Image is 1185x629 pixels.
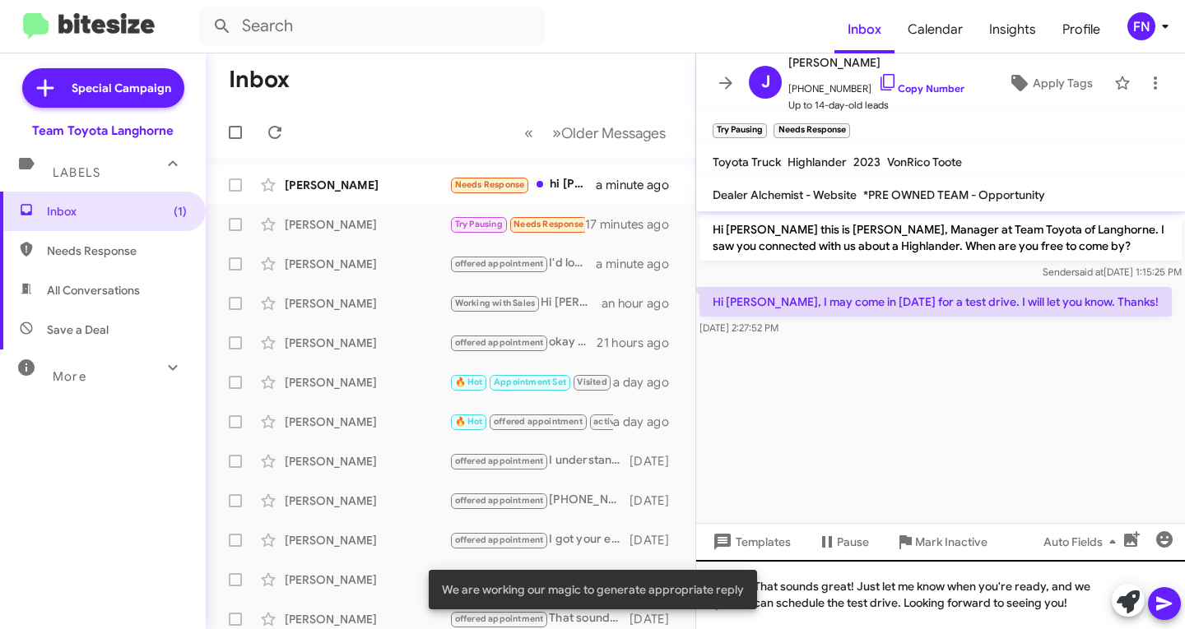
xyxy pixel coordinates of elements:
[47,243,187,259] span: Needs Response
[449,333,597,352] div: okay great! I will send you a confirmation text
[285,532,449,548] div: [PERSON_NAME]
[22,68,184,108] a: Special Campaign
[542,116,676,150] button: Next
[285,335,449,351] div: [PERSON_NAME]
[72,80,171,96] span: Special Campaign
[709,527,791,557] span: Templates
[597,335,682,351] div: 21 hours ago
[455,337,544,348] span: offered appointment
[47,282,140,298] span: All Conversations
[1030,527,1136,557] button: Auto Fields
[455,377,483,387] span: 🔥 Hot
[32,123,174,139] div: Team Toyota Langhorne
[585,216,682,233] div: 17 minutes ago
[449,175,596,194] div: hi [PERSON_NAME]. [DATE] I had assurances via text messages signed [PERSON_NAME] add emails from ...
[285,374,449,391] div: [PERSON_NAME]
[577,377,606,387] span: Visited
[593,416,664,427] span: actively working
[285,216,449,233] div: [PERSON_NAME]
[449,530,630,549] div: I got your email now Thanks
[561,124,666,142] span: Older Messages
[834,6,895,53] span: Inbox
[1043,527,1122,557] span: Auto Fields
[199,7,545,46] input: Search
[1113,12,1167,40] button: FN
[449,491,630,510] div: [PHONE_NUMBER]
[285,571,449,588] div: [PERSON_NAME]
[630,453,682,469] div: [DATE]
[699,287,1172,317] p: Hi [PERSON_NAME], I may come in [DATE] for a test drive. I will let you know. Thanks!
[788,155,847,169] span: Highlander
[449,254,596,273] div: I'd love to have you visit our dealership to evaluate your [MEDICAL_DATA]. When can you come in?
[513,219,583,229] span: Needs Response
[696,560,1185,629] div: That sounds great! Just let me know when you're ready, and we can schedule the test drive. Lookin...
[442,581,744,598] span: We are working our magic to generate appropriate reply
[515,116,676,150] nav: Page navigation example
[882,527,1001,557] button: Mark Inactive
[853,155,881,169] span: 2023
[613,374,682,391] div: a day ago
[915,527,987,557] span: Mark Inactive
[1043,266,1182,278] span: Sender [DATE] 1:15:25 PM
[455,179,525,190] span: Needs Response
[630,532,682,548] div: [DATE]
[602,295,682,312] div: an hour ago
[229,67,290,93] h1: Inbox
[993,68,1106,98] button: Apply Tags
[713,123,767,138] small: Try Pausing
[449,215,585,234] div: Hi [PERSON_NAME], I may come in [DATE] for a test drive. I will let you know. Thanks!
[455,298,536,308] span: Working with Sales
[53,165,100,180] span: Labels
[455,534,544,545] span: offered appointment
[613,414,682,430] div: a day ago
[630,493,682,509] div: [DATE]
[699,215,1182,261] p: Hi [PERSON_NAME] this is [PERSON_NAME], Manager at Team Toyota of Langhorne. I saw you connected ...
[455,456,544,466] span: offered appointment
[596,177,682,193] div: a minute ago
[788,53,964,72] span: [PERSON_NAME]
[47,321,109,338] span: Save a Deal
[1127,12,1155,40] div: FN
[494,416,583,427] span: offered appointment
[449,412,613,431] div: Well if things change, feel free to reach out to me! We'd be happy to give you a in person apprai...
[552,123,561,143] span: »
[455,495,544,506] span: offered appointment
[47,203,187,220] span: Inbox
[524,123,533,143] span: «
[455,258,544,269] span: offered appointment
[494,377,566,387] span: Appointment Set
[1049,6,1113,53] a: Profile
[895,6,976,53] a: Calendar
[713,187,857,202] span: Dealer Alchemist - Website
[285,453,449,469] div: [PERSON_NAME]
[285,295,449,312] div: [PERSON_NAME]
[887,155,962,169] span: VonRico Toote
[285,611,449,627] div: [PERSON_NAME]
[455,416,483,427] span: 🔥 Hot
[174,203,187,220] span: (1)
[53,369,86,384] span: More
[1033,68,1093,98] span: Apply Tags
[596,256,682,272] div: a minute ago
[514,116,543,150] button: Previous
[837,527,869,557] span: Pause
[449,451,630,470] div: I understand! Enjoying your vehicle is what it's all about. If you ever consider selling in the f...
[804,527,882,557] button: Pause
[449,294,602,312] div: Hi [PERSON_NAME]. I met with [PERSON_NAME] [DATE].
[863,187,1045,202] span: *PRE OWNED TEAM - Opportunity
[761,69,770,95] span: J
[878,82,964,95] a: Copy Number
[699,321,778,334] span: [DATE] 2:27:52 PM
[976,6,1049,53] a: Insights
[1075,266,1104,278] span: said at
[788,97,964,113] span: Up to 14-day-old leads
[455,219,503,229] span: Try Pausing
[713,155,781,169] span: Toyota Truck
[696,527,804,557] button: Templates
[449,372,613,391] div: I want to test drive Rav 4 XLE Hybrid
[285,177,449,193] div: [PERSON_NAME]
[285,256,449,272] div: [PERSON_NAME]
